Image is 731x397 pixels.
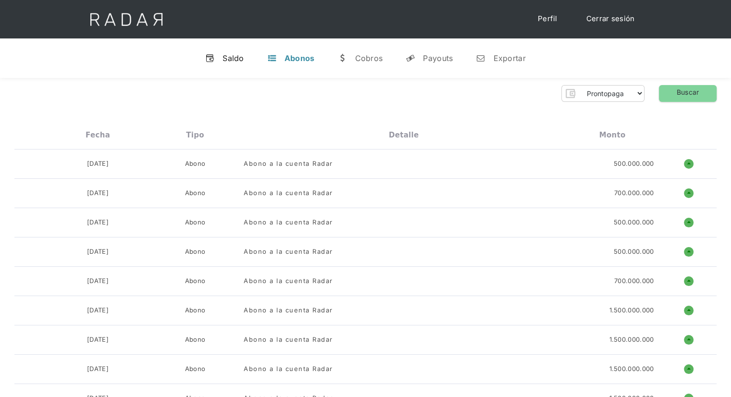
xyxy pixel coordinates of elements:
[577,10,644,28] a: Cerrar sesión
[337,53,347,63] div: w
[614,276,654,286] div: 700.000.000
[599,131,626,139] div: Monto
[684,159,694,169] h1: o
[185,335,206,345] div: Abono
[244,218,333,227] div: Abono a la cuenta Radar
[684,306,694,315] h1: o
[244,159,333,169] div: Abono a la cuenta Radar
[614,188,654,198] div: 700.000.000
[355,53,383,63] div: Cobros
[561,85,644,102] form: Form
[528,10,567,28] a: Perfil
[223,53,244,63] div: Saldo
[244,188,333,198] div: Abono a la cuenta Radar
[285,53,315,63] div: Abonos
[423,53,453,63] div: Payouts
[614,218,654,227] div: 500.000.000
[609,335,654,345] div: 1.500.000.000
[87,218,109,227] div: [DATE]
[185,218,206,227] div: Abono
[244,364,333,374] div: Abono a la cuenta Radar
[614,247,654,257] div: 500.000.000
[493,53,525,63] div: Exportar
[186,131,204,139] div: Tipo
[684,335,694,345] h1: o
[684,218,694,227] h1: o
[185,364,206,374] div: Abono
[87,188,109,198] div: [DATE]
[87,364,109,374] div: [DATE]
[406,53,415,63] div: y
[87,159,109,169] div: [DATE]
[205,53,215,63] div: v
[609,364,654,374] div: 1.500.000.000
[684,364,694,374] h1: o
[185,188,206,198] div: Abono
[614,159,654,169] div: 500.000.000
[684,247,694,257] h1: o
[267,53,277,63] div: t
[185,159,206,169] div: Abono
[87,306,109,315] div: [DATE]
[185,276,206,286] div: Abono
[244,306,333,315] div: Abono a la cuenta Radar
[684,188,694,198] h1: o
[244,276,333,286] div: Abono a la cuenta Radar
[87,247,109,257] div: [DATE]
[244,247,333,257] div: Abono a la cuenta Radar
[659,85,717,102] a: Buscar
[684,276,694,286] h1: o
[87,276,109,286] div: [DATE]
[185,247,206,257] div: Abono
[476,53,485,63] div: n
[87,335,109,345] div: [DATE]
[389,131,419,139] div: Detalle
[244,335,333,345] div: Abono a la cuenta Radar
[185,306,206,315] div: Abono
[609,306,654,315] div: 1.500.000.000
[86,131,110,139] div: Fecha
